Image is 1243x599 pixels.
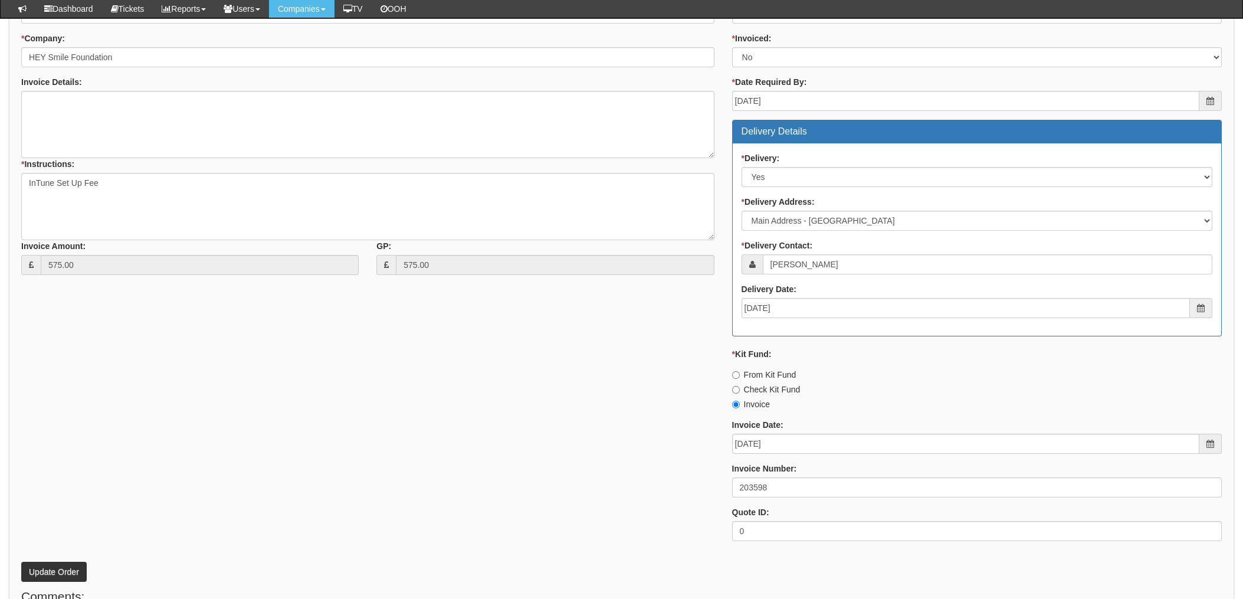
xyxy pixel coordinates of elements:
label: Delivery: [742,152,780,164]
label: Company: [21,32,65,44]
label: GP: [376,240,391,252]
label: Invoice Amount: [21,240,86,252]
label: Invoice Details: [21,76,82,88]
label: Delivery Address: [742,196,815,208]
label: Invoice [732,398,770,410]
input: Check Kit Fund [732,386,740,394]
h3: Delivery Details [742,126,1212,137]
button: Update Order [21,562,87,582]
label: Quote ID: [732,506,769,518]
label: Invoiced: [732,32,772,44]
label: Invoice Number: [732,463,797,474]
label: From Kit Fund [732,369,796,381]
label: Delivery Date: [742,283,796,295]
label: Date Required By: [732,76,807,88]
label: Invoice Date: [732,419,783,431]
input: From Kit Fund [732,371,740,379]
label: Kit Fund: [732,348,772,360]
input: Invoice [732,401,740,408]
textarea: InTune Set Up Fee [21,173,714,240]
label: Delivery Contact: [742,240,813,251]
label: Instructions: [21,158,74,170]
label: Check Kit Fund [732,384,801,395]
